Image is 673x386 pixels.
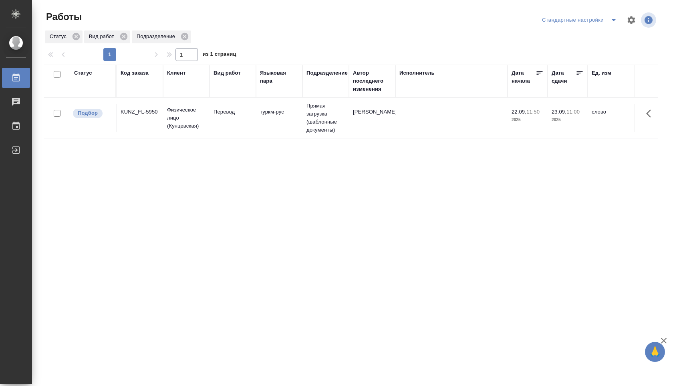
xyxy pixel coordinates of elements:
div: Дата начала [512,69,536,85]
td: [PERSON_NAME] [349,104,395,132]
div: Вид работ [214,69,241,77]
td: слово [588,104,634,132]
p: Вид работ [89,33,117,41]
div: Статус [45,30,83,43]
div: Код заказа [121,69,149,77]
div: Ед. изм [592,69,611,77]
td: туркм-рус [256,104,302,132]
p: 23.09, [552,109,566,115]
button: 🙏 [645,342,665,362]
p: 2025 [512,116,544,124]
div: Статус [74,69,92,77]
div: Вид работ [84,30,130,43]
div: KUNZ_FL-5950 [121,108,159,116]
div: Языковая пара [260,69,298,85]
div: Автор последнего изменения [353,69,391,93]
div: Дата сдачи [552,69,576,85]
div: Подразделение [306,69,348,77]
p: Статус [50,33,69,41]
span: из 1 страниц [203,49,236,61]
span: Посмотреть информацию [641,12,658,28]
p: 22.09, [512,109,526,115]
div: Клиент [167,69,185,77]
p: 2025 [552,116,584,124]
p: 11:00 [566,109,580,115]
button: Здесь прячутся важные кнопки [641,104,661,123]
p: Подразделение [137,33,178,41]
span: Настроить таблицу [622,10,641,30]
div: Исполнитель [399,69,435,77]
p: Подбор [78,109,98,117]
p: Физическое лицо (Кунцевская) [167,106,206,130]
span: 🙏 [648,343,662,360]
div: Подразделение [132,30,191,43]
span: Работы [44,10,82,23]
p: Перевод [214,108,252,116]
div: split button [540,14,622,26]
p: 11:50 [526,109,540,115]
div: Можно подбирать исполнителей [72,108,112,119]
td: Прямая загрузка (шаблонные документы) [302,98,349,138]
